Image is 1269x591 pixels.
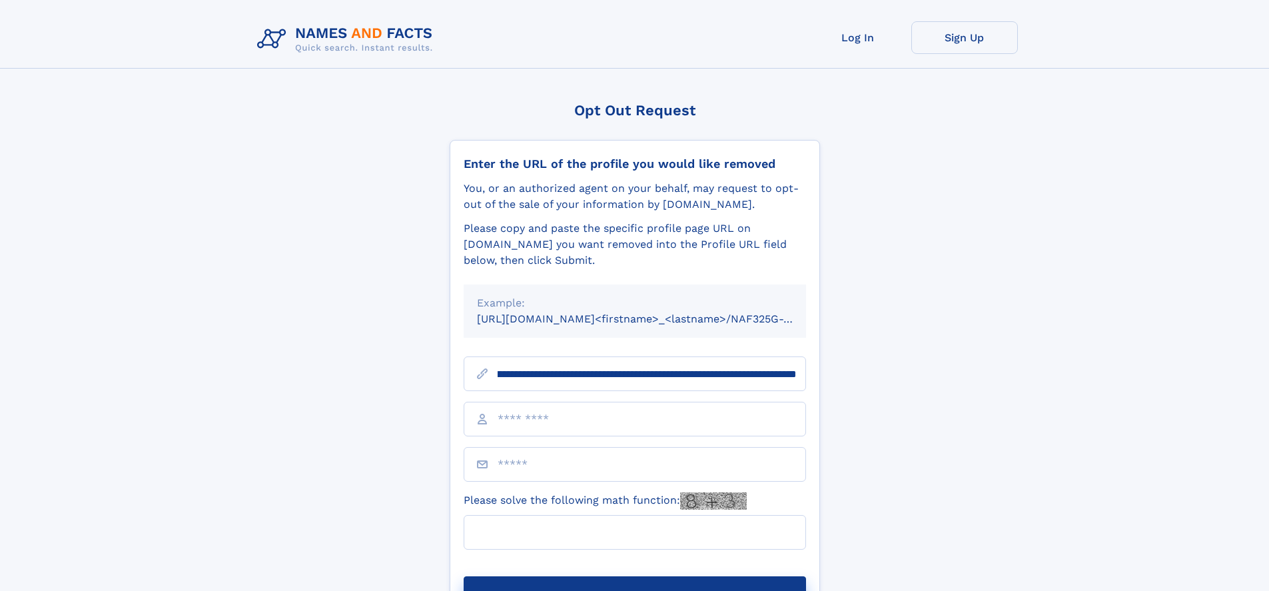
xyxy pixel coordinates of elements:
[464,221,806,269] div: Please copy and paste the specific profile page URL on [DOMAIN_NAME] you want removed into the Pr...
[477,295,793,311] div: Example:
[477,312,831,325] small: [URL][DOMAIN_NAME]<firstname>_<lastname>/NAF325G-xxxxxxxx
[464,492,747,510] label: Please solve the following math function:
[464,181,806,213] div: You, or an authorized agent on your behalf, may request to opt-out of the sale of your informatio...
[805,21,911,54] a: Log In
[464,157,806,171] div: Enter the URL of the profile you would like removed
[252,21,444,57] img: Logo Names and Facts
[450,102,820,119] div: Opt Out Request
[911,21,1018,54] a: Sign Up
